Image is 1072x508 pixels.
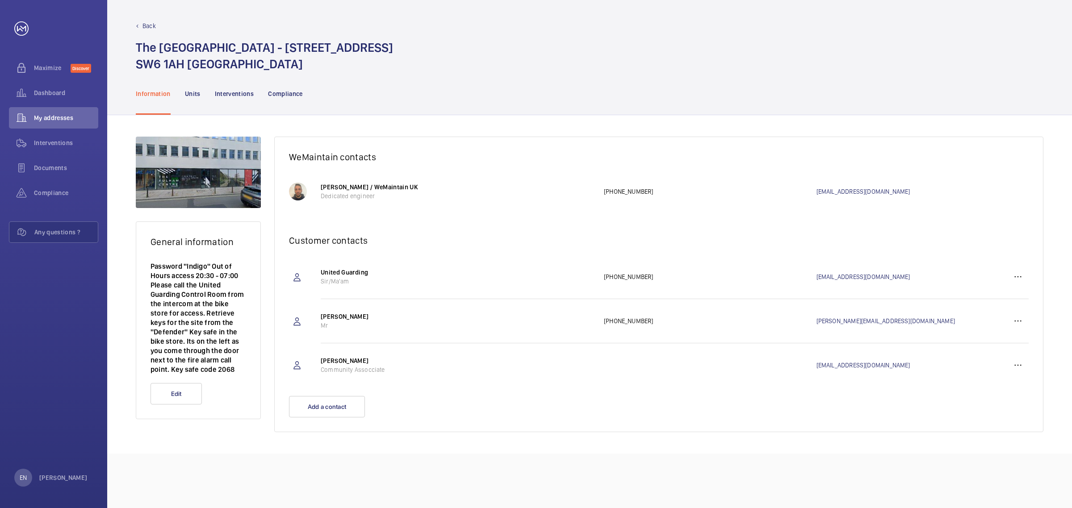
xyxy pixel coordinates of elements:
[268,89,303,98] p: Compliance
[71,64,91,73] span: Discover
[604,316,817,325] p: [PHONE_NUMBER]
[321,356,595,365] p: [PERSON_NAME]
[151,236,246,247] h2: General information
[136,39,393,72] h1: The [GEOGRAPHIC_DATA] - [STREET_ADDRESS] SW6 1AH [GEOGRAPHIC_DATA]
[185,89,201,98] p: Units
[817,272,1008,281] a: [EMAIL_ADDRESS][DOMAIN_NAME]
[142,21,156,30] p: Back
[34,138,98,147] span: Interventions
[817,361,1008,370] a: [EMAIL_ADDRESS][DOMAIN_NAME]
[34,113,98,122] span: My addresses
[817,187,1029,196] a: [EMAIL_ADDRESS][DOMAIN_NAME]
[321,277,595,286] p: Sir/Ma'am
[604,187,817,196] p: [PHONE_NUMBER]
[34,228,98,237] span: Any questions ?
[321,312,595,321] p: [PERSON_NAME]
[321,365,595,374] p: Community Assocciate
[34,163,98,172] span: Documents
[321,192,595,200] p: Dedicated engineer
[604,272,817,281] p: [PHONE_NUMBER]
[151,262,246,374] p: Password "Indigo" Out of Hours access 20:30 - 07:00 Please call the United Guarding Control Room ...
[39,473,88,482] p: [PERSON_NAME]
[34,188,98,197] span: Compliance
[321,268,595,277] p: United Guarding
[289,235,1029,246] h2: Customer contacts
[151,383,202,404] button: Edit
[321,183,595,192] p: [PERSON_NAME] / WeMaintain UK
[215,89,254,98] p: Interventions
[289,151,1029,162] h2: WeMaintain contacts
[817,316,1008,325] a: [PERSON_NAME][EMAIL_ADDRESS][DOMAIN_NAME]
[34,88,98,97] span: Dashboard
[136,89,171,98] p: Information
[321,321,595,330] p: Mr
[20,473,27,482] p: EN
[289,396,365,417] button: Add a contact
[34,63,71,72] span: Maximize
